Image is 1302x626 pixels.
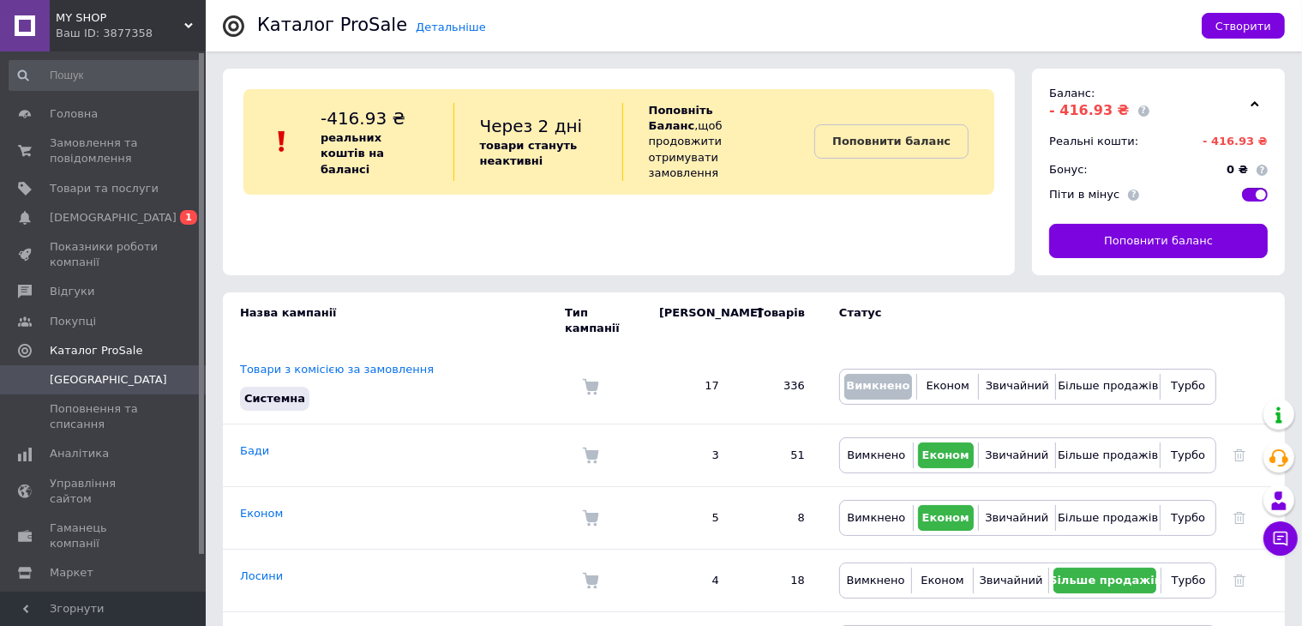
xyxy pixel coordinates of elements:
[321,131,384,175] b: реальних коштів на балансі
[50,210,177,226] span: [DEMOGRAPHIC_DATA]
[56,10,184,26] span: MY SHOP
[1049,224,1268,258] a: Поповнити баланс
[257,16,407,34] div: Каталог ProSale
[582,378,599,395] img: Комісія за замовлення
[50,284,94,299] span: Відгуки
[921,374,974,400] button: Економ
[1171,379,1205,392] span: Турбо
[736,549,822,611] td: 18
[1058,379,1158,392] span: Більше продажів
[922,511,969,524] span: Економ
[223,292,565,349] td: Назва кампанії
[50,314,96,329] span: Покупці
[985,511,1048,524] span: Звичайний
[1058,448,1158,461] span: Більше продажів
[1060,442,1155,468] button: Більше продажів
[983,374,1051,400] button: Звичайний
[916,568,968,593] button: Економ
[927,379,969,392] span: Економ
[50,343,142,358] span: Каталог ProSale
[1058,511,1158,524] span: Більше продажів
[985,448,1048,461] span: Звичайний
[844,505,909,531] button: Вимкнено
[1060,505,1155,531] button: Більше продажів
[1049,135,1138,147] span: Реальні кошти:
[240,444,269,457] a: Бади
[736,292,822,349] td: Товарів
[642,349,736,424] td: 17
[50,239,159,270] span: Показники роботи компанії
[416,21,486,33] a: Детальніше
[1202,13,1285,39] button: Створити
[846,379,909,392] span: Вимкнено
[56,26,206,41] div: Ваш ID: 3877358
[1049,574,1161,587] span: Більше продажів
[822,292,1216,349] td: Статус
[1049,163,1088,176] span: Бонус:
[321,108,405,129] span: -416.93 ₴
[1165,442,1211,468] button: Турбо
[980,574,1043,587] span: Звичайний
[642,424,736,486] td: 3
[1049,102,1129,118] span: - 416.93 ₴
[50,565,93,581] span: Маркет
[1049,188,1119,201] span: Піти в мінус
[1053,568,1156,593] button: Більше продажів
[847,448,905,461] span: Вимкнено
[1104,233,1213,249] span: Поповнити баланс
[736,349,822,424] td: 336
[1060,374,1155,400] button: Більше продажів
[832,135,951,147] b: Поповнити баланс
[736,424,822,486] td: 51
[1171,511,1205,524] span: Турбо
[582,447,599,464] img: Комісія за замовлення
[180,210,197,225] span: 1
[50,372,167,388] span: [GEOGRAPHIC_DATA]
[983,442,1051,468] button: Звичайний
[1166,568,1211,593] button: Турбо
[1227,164,1248,177] span: 0 ₴
[244,392,305,405] span: Системна
[642,549,736,611] td: 4
[921,574,963,587] span: Економ
[844,442,909,468] button: Вимкнено
[240,363,434,376] a: Товари з комісією за замовлення
[269,129,295,154] img: :exclamation:
[50,521,159,551] span: Гаманець компанії
[922,448,969,461] span: Економ
[814,124,969,159] a: Поповнити баланс
[1233,448,1245,461] a: Видалити
[847,574,905,587] span: Вимкнено
[50,401,159,432] span: Поповнення та списання
[1233,574,1245,587] a: Видалити
[1203,135,1268,147] span: - 416.93 ₴
[1172,574,1206,587] span: Турбо
[736,486,822,549] td: 8
[1215,20,1271,33] span: Створити
[1049,87,1095,99] span: Баланс:
[622,103,815,181] div: , щоб продовжити отримувати замовлення
[918,505,974,531] button: Економ
[983,505,1051,531] button: Звичайний
[844,374,912,400] button: Вимкнено
[582,509,599,527] img: Комісія за замовлення
[240,569,283,582] a: Лосини
[642,486,736,549] td: 5
[649,104,713,132] b: Поповніть Баланс
[480,139,578,167] b: товари стануть неактивні
[844,568,907,593] button: Вимкнено
[986,379,1049,392] span: Звичайний
[582,572,599,589] img: Комісія за замовлення
[50,135,159,166] span: Замовлення та повідомлення
[918,442,974,468] button: Економ
[9,60,202,91] input: Пошук
[240,507,283,520] a: Економ
[1263,521,1298,556] button: Чат з покупцем
[50,446,109,461] span: Аналітика
[1233,511,1245,524] a: Видалити
[642,292,736,349] td: [PERSON_NAME]
[565,292,642,349] td: Тип кампанії
[1165,374,1211,400] button: Турбо
[1171,448,1205,461] span: Турбо
[50,106,98,122] span: Головна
